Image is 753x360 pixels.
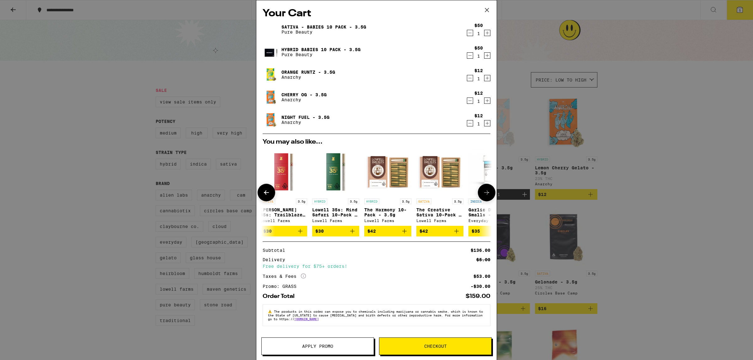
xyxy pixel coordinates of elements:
a: Open page for Garlic Dreams Smalls - 3.5g from Everyday [468,148,515,226]
p: HYBRID [364,199,379,204]
p: The Creative Sativa 10-Pack - 3.5g [416,207,463,217]
p: Pure Beauty [281,52,360,57]
div: $50 [474,23,483,28]
span: $35 [472,229,480,234]
div: Delivery [263,257,290,262]
button: Decrement [467,30,473,36]
button: Add to bag [312,226,359,236]
p: HYBRID [312,199,327,204]
button: Add to bag [468,226,515,236]
img: Night Fuel - 3.5g [263,111,280,129]
button: Add to bag [260,226,307,236]
div: 1 [474,31,483,36]
img: Orange Runtz - 3.5g [263,66,280,83]
span: Apply Promo [302,344,333,348]
a: [DOMAIN_NAME] [294,317,319,321]
p: [PERSON_NAME] 35s: Trailblazer 10-Pack - 3.5g [260,207,307,217]
div: 1 [474,121,483,126]
button: Decrement [467,75,473,81]
img: Lowell Farms - Lowell 35s: Mind Safari 10-Pack - 3.5g [312,148,359,195]
div: -$30.00 [471,284,490,289]
div: 1 [474,76,483,81]
a: Night Fuel - 3.5g [281,115,329,120]
a: Open page for Lowell 35s: Trailblazer 10-Pack - 3.5g from Lowell Farms [260,148,307,226]
button: Increment [484,75,490,81]
button: Decrement [467,52,473,59]
a: Open page for The Harmony 10-Pack - 3.5g from Lowell Farms [364,148,411,226]
button: Checkout [379,337,492,355]
button: Increment [484,120,490,126]
span: ⚠️ [268,310,274,313]
p: Pure Beauty [281,29,366,34]
div: $5.00 [476,257,490,262]
span: Checkout [424,344,447,348]
p: The Harmony 10-Pack - 3.5g [364,207,411,217]
a: Open page for The Creative Sativa 10-Pack - 3.5g from Lowell Farms [416,148,463,226]
button: Add to bag [416,226,463,236]
div: $136.00 [471,248,490,252]
a: Open page for Lowell 35s: Mind Safari 10-Pack - 3.5g from Lowell Farms [312,148,359,226]
div: Taxes & Fees [263,273,306,279]
img: Everyday - Garlic Dreams Smalls - 3.5g [468,148,515,195]
p: SATIVA [416,199,431,204]
p: Garlic Dreams Smalls - 3.5g [468,207,515,217]
p: 3.5g [348,199,359,204]
div: Lowell Farms [364,219,411,223]
h2: You may also like... [263,139,490,145]
button: Apply Promo [261,337,374,355]
p: Lowell 35s: Mind Safari 10-Pack - 3.5g [312,207,359,217]
button: Add to bag [364,226,411,236]
button: Decrement [467,120,473,126]
a: Orange Runtz - 3.5g [281,70,335,75]
span: $30 [315,229,324,234]
img: Cherry OG - 3.5g [263,88,280,106]
div: Everyday [468,219,515,223]
span: $42 [367,229,376,234]
p: INDICA [468,199,483,204]
div: Lowell Farms [260,219,307,223]
div: $53.00 [473,274,490,278]
button: Increment [484,30,490,36]
span: The products in this order can expose you to chemicals including marijuana or cannabis smoke, whi... [268,310,483,321]
p: Anarchy [281,75,335,80]
a: Hybrid Babies 10 Pack - 3.5g [281,47,360,52]
p: 3.5g [400,199,411,204]
button: Increment [484,98,490,104]
div: Free delivery for $75+ orders! [263,264,490,268]
button: Decrement [467,98,473,104]
a: Sativa - Babies 10 Pack - 3.5g [281,24,366,29]
div: Subtotal [263,248,290,252]
p: Anarchy [281,97,327,102]
div: $50 [474,45,483,50]
div: Promo: GRASS [263,284,301,289]
div: Order Total [263,294,299,299]
a: Cherry OG - 3.5g [281,92,327,97]
p: Anarchy [281,120,329,125]
span: Hi. Need any help? [4,4,45,9]
p: 3.5g [296,199,307,204]
div: Lowell Farms [416,219,463,223]
div: Lowell Farms [312,219,359,223]
div: $12 [474,91,483,96]
p: 3.5g [452,199,463,204]
img: Lowell Farms - Lowell 35s: Trailblazer 10-Pack - 3.5g [260,148,307,195]
div: 1 [474,54,483,59]
span: $42 [419,229,428,234]
span: $30 [263,229,272,234]
img: Hybrid Babies 10 Pack - 3.5g [263,43,280,61]
h2: Your Cart [263,7,490,21]
button: Increment [484,52,490,59]
div: $12 [474,113,483,118]
div: $159.00 [466,294,490,299]
img: Sativa - Babies 10 Pack - 3.5g [263,21,280,38]
div: 1 [474,99,483,104]
div: $12 [474,68,483,73]
img: Lowell Farms - The Harmony 10-Pack - 3.5g [364,148,411,195]
img: Lowell Farms - The Creative Sativa 10-Pack - 3.5g [416,148,463,195]
p: SATIVA [260,199,275,204]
